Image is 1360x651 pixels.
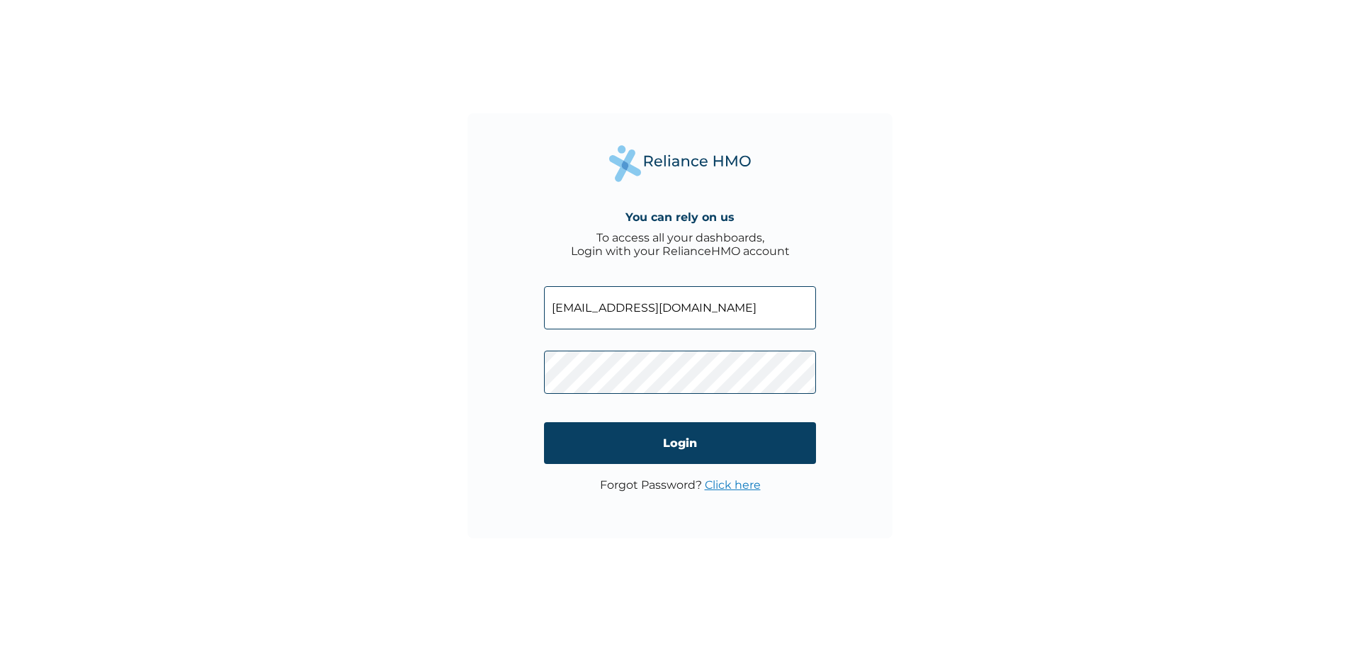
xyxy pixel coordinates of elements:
[609,145,751,181] img: Reliance Health's Logo
[600,478,761,492] p: Forgot Password?
[705,478,761,492] a: Click here
[571,231,790,258] div: To access all your dashboards, Login with your RelianceHMO account
[544,422,816,464] input: Login
[625,210,735,224] h4: You can rely on us
[544,286,816,329] input: Email address or HMO ID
